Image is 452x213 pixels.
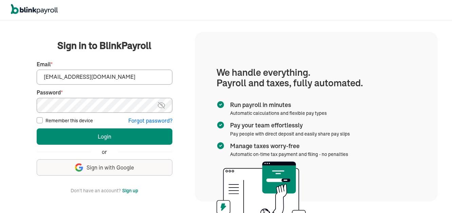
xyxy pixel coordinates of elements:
img: google [75,163,83,172]
label: Email [37,60,172,68]
img: checkmark [216,142,225,150]
span: Pay people with direct deposit and easily share pay slips [230,131,350,137]
span: or [102,148,107,156]
label: Password [37,89,172,96]
img: checkmark [216,101,225,109]
input: Your email address [37,70,172,85]
img: logo [11,4,58,14]
h1: We handle everything. Payroll and taxes, fully automated. [216,67,416,88]
iframe: Chat Widget [418,180,452,213]
button: Sign up [122,187,138,195]
label: Remember this device [45,117,93,124]
span: Manage taxes worry-free [230,142,345,150]
span: Automatic calculations and flexible pay types [230,110,327,116]
span: Don't have an account? [71,187,121,195]
span: Sign in with Google [87,164,134,172]
button: Forgot password? [128,117,172,125]
span: Run payroll in minutes [230,101,324,109]
img: eye [157,101,166,109]
button: Sign in with Google [37,159,172,176]
button: Login [37,128,172,145]
span: Sign in to BlinkPayroll [57,39,151,52]
span: Pay your team effortlessly [230,121,347,130]
span: Automatic on-time tax payment and filing - no penalties [230,151,348,157]
img: checkmark [216,121,225,129]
